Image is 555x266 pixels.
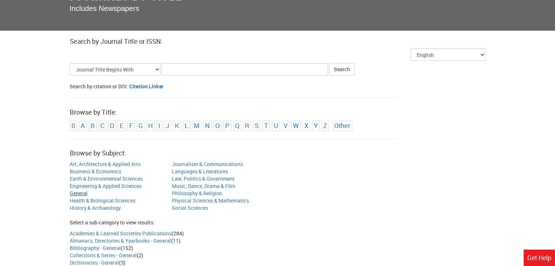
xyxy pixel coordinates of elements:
li: Browse by letter [192,121,201,131]
a: Health & Biological Sciences [70,197,135,204]
a: Collections & Series - General [70,252,137,259]
a: Social Sciences [172,204,208,211]
a: Earth & Environmental Sciences [70,175,143,182]
a: Languages & Literatures [172,168,228,175]
h2: Browse by Title: [70,109,486,116]
span: Search by citation or DOI: [70,83,128,90]
a: Browse by S [255,121,259,130]
a: Dictionaries - General [70,259,119,266]
a: Get Help [524,250,555,266]
li: Browse by letter [157,121,162,131]
a: General [70,190,88,197]
li: Browse by letter [291,121,301,131]
li: Browse by letter [302,121,310,131]
li: Browse by letter [146,121,155,131]
a: Law, Politics & Government [172,175,235,182]
a: Journalism & Communications [172,161,243,167]
li: Browse by letter [183,121,190,131]
a: Business & Economics [70,168,121,175]
a: Browse by U [274,121,278,130]
a: Browse by C [100,121,104,130]
li: Browse by letter [203,121,212,131]
a: Browse by R [245,121,249,130]
div: (11) [70,237,486,244]
li: Browse by letter [272,121,280,131]
a: Browse by 0 [72,121,75,130]
li: Browse by letter [89,121,97,131]
li: Browse by letter [243,121,251,131]
li: Browse by letter [79,121,87,131]
button: Search [329,63,355,76]
a: Music, Dance, Drama & Film [172,182,235,189]
a: Bibliography - General [70,244,121,251]
li: Browse by letter [108,121,116,131]
li: Browse by letter [233,121,241,131]
a: Browse by N [205,121,210,130]
div: Select a sub-category to view results: [70,219,486,226]
li: Browse by letter [173,121,181,131]
a: Philosophy & Religion [172,190,222,197]
div: (284) [70,230,486,237]
li: Browse by letter [312,121,320,131]
a: Browse by E [120,121,124,130]
h2: Browse by Subject: [70,150,486,157]
a: Browse by P [225,121,230,130]
li: Browse by letter [118,121,126,131]
a: Browse by A [81,121,85,130]
a: Browse by B [90,121,95,130]
a: Browse by H [148,121,153,130]
p: Includes Newspapers [70,3,486,14]
a: Browse by D [110,121,114,130]
a: Browse by V [284,121,288,130]
h2: Search by Journal Title or ISSN: [70,38,486,45]
a: Browse by W [293,121,299,130]
li: Browse by letter [136,121,144,131]
a: Browse by G [138,121,143,130]
a: Browse by other [334,121,350,130]
li: Browse by letter [321,121,329,131]
li: Browse by letter [164,121,171,131]
a: Browse by O [215,121,220,130]
a: History & Archaeology [70,204,121,211]
a: Browse by Z [323,121,327,130]
li: Browse by letter [99,121,106,131]
a: Art, Architecture & Applied Arts [70,161,140,167]
div: (152) [70,244,486,252]
a: Browse by Q [235,121,239,130]
li: Browse by letter [223,121,231,131]
a: Engineering & Applied Sciences [70,182,142,189]
a: Browse by J [166,121,169,130]
li: Browse by letter [213,121,221,131]
a: Browse by I [158,121,160,130]
a: Academies & Learned Societies Publications [70,230,171,237]
a: Physical Sciences & Mathematics [172,197,249,204]
li: Browse by letter [262,121,270,131]
a: Browse by L [185,121,188,130]
a: Almanacs, Directories & Yearbooks - General [70,237,171,244]
div: (2) [70,252,486,259]
li: Browse by letter [127,121,135,131]
li: Browse by letter [282,121,289,131]
li: Browse by letter [70,121,77,131]
a: Browse by M [194,121,200,130]
a: Browse by K [175,121,179,130]
a: Browse by X [304,121,308,130]
a: Browse by T [264,121,268,130]
a: Browse by F [129,121,133,130]
li: Browse by letter [253,121,261,131]
a: Citation Linker [129,83,163,90]
a: Browse by Y [314,121,318,130]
